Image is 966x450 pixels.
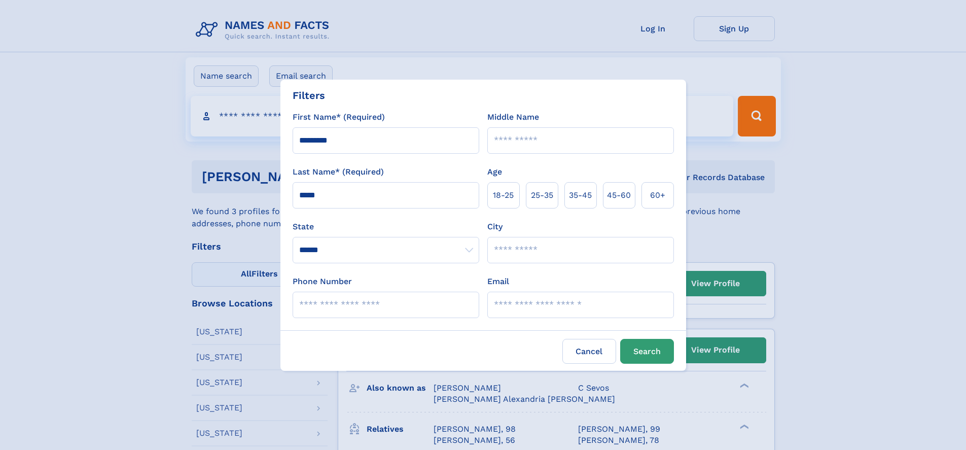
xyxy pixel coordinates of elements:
span: 45‑60 [607,189,631,201]
label: Phone Number [293,275,352,288]
label: City [487,221,503,233]
span: 60+ [650,189,665,201]
span: 35‑45 [569,189,592,201]
span: 18‑25 [493,189,514,201]
button: Search [620,339,674,364]
label: Last Name* (Required) [293,166,384,178]
div: Filters [293,88,325,103]
span: 25‑35 [531,189,553,201]
label: Age [487,166,502,178]
label: Cancel [562,339,616,364]
label: Email [487,275,509,288]
label: State [293,221,479,233]
label: Middle Name [487,111,539,123]
label: First Name* (Required) [293,111,385,123]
